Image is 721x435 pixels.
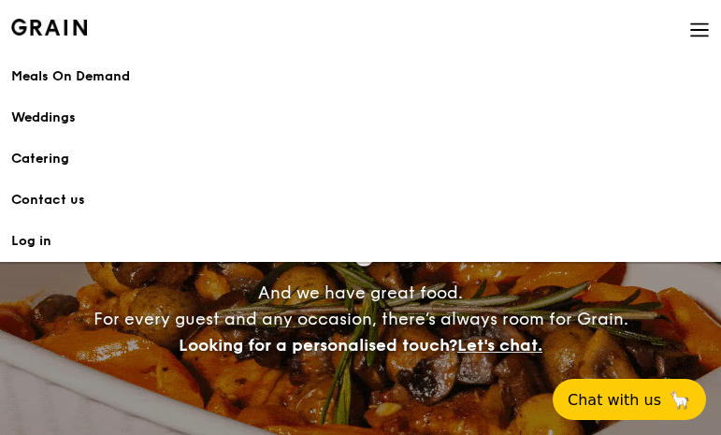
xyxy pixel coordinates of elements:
[11,109,710,127] div: Weddings
[11,180,710,221] a: Contact us
[11,19,87,36] a: Logotype
[94,283,628,355] span: And we have great food. For every guest and any occasion, there’s always room for Grain.
[689,20,710,40] img: icon-hamburger-menu.db5d7e83.svg
[11,97,710,138] a: Weddings
[179,335,457,355] span: Looking for a personalised touch?
[11,221,710,262] a: Log in
[568,391,661,409] span: Chat with us
[11,19,87,36] img: Grain
[11,56,710,97] a: Meals On Demand
[11,67,710,86] div: Meals On Demand
[11,150,710,168] h1: Catering
[11,138,710,180] a: Catering
[457,335,542,355] span: Let's chat.
[669,389,691,411] span: 🦙
[553,379,706,420] button: Chat with us🦙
